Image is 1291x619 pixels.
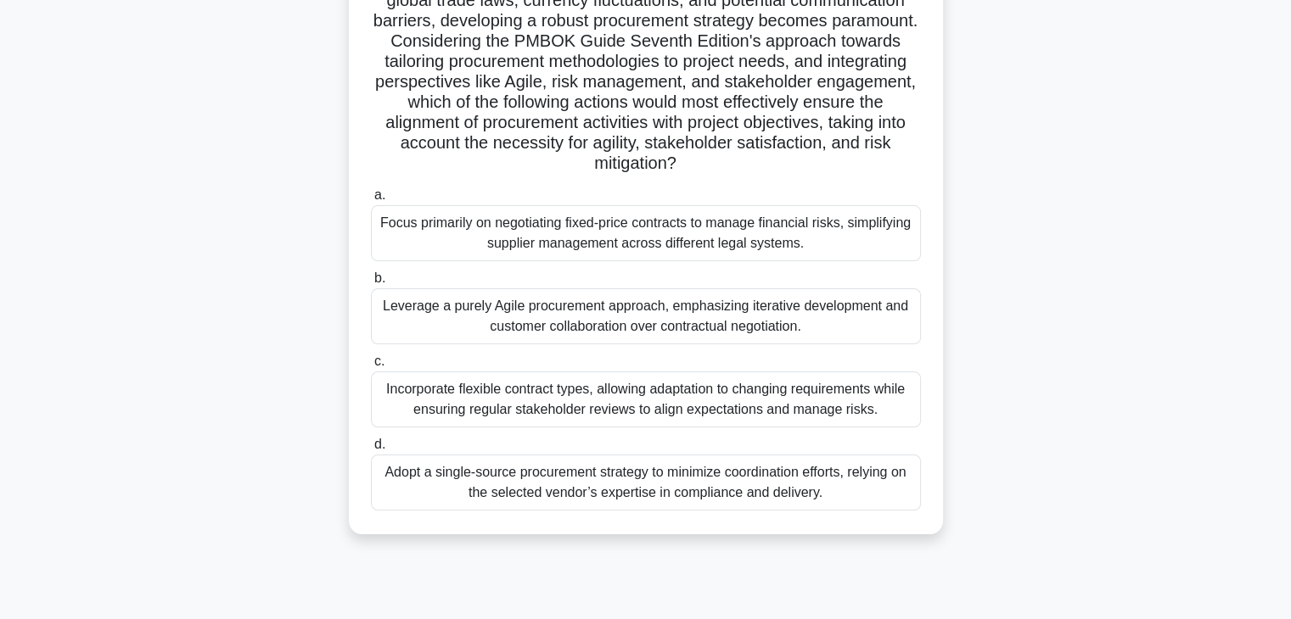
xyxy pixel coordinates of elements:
span: a. [374,187,385,202]
span: c. [374,354,384,368]
div: Adopt a single-source procurement strategy to minimize coordination efforts, relying on the selec... [371,454,921,510]
div: Leverage a purely Agile procurement approach, emphasizing iterative development and customer coll... [371,288,921,344]
div: Incorporate flexible contract types, allowing adaptation to changing requirements while ensuring ... [371,371,921,427]
span: b. [374,270,385,285]
div: Focus primarily on negotiating fixed-price contracts to manage financial risks, simplifying suppl... [371,205,921,261]
span: d. [374,437,385,451]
